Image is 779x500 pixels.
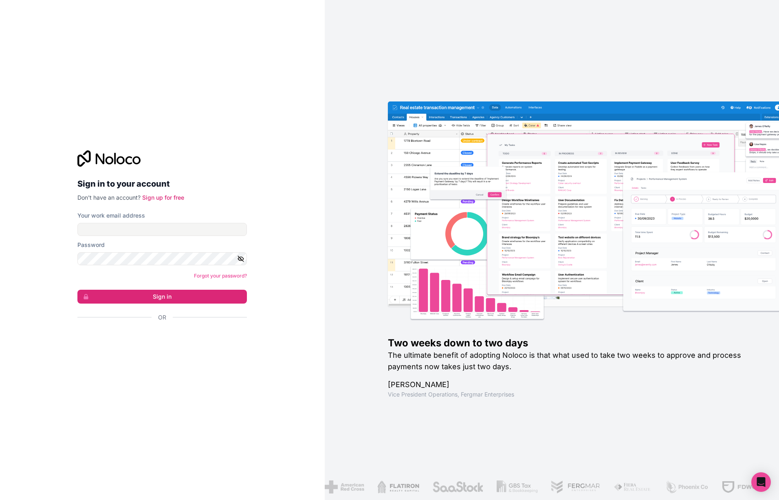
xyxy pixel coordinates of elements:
[388,350,753,372] h2: The ultimate benefit of adopting Noloco is that what used to take two weeks to approve and proces...
[665,480,709,493] img: /assets/phoenix-BREaitsQ.png
[73,330,244,348] iframe: Sign in with Google Button
[77,290,247,304] button: Sign in
[77,194,141,201] span: Don't have an account?
[194,273,247,279] a: Forgot your password?
[432,480,484,493] img: /assets/saastock-C6Zbiodz.png
[142,194,184,201] a: Sign up for free
[751,472,771,492] div: Open Intercom Messenger
[614,480,652,493] img: /assets/fiera-fwj2N5v4.png
[158,313,166,322] span: Or
[324,480,364,493] img: /assets/american-red-cross-BAupjrZR.png
[77,211,145,220] label: Your work email address
[377,480,419,493] img: /assets/flatiron-C8eUkumj.png
[388,337,753,350] h1: Two weeks down to two days
[388,379,753,390] h1: [PERSON_NAME]
[77,176,247,191] h2: Sign in to your account
[77,241,105,249] label: Password
[77,223,247,236] input: Email address
[77,252,247,265] input: Password
[722,480,769,493] img: /assets/fdworks-Bi04fVtw.png
[388,390,753,399] h1: Vice President Operations , Fergmar Enterprises
[551,480,601,493] img: /assets/fergmar-CudnrXN5.png
[496,480,538,493] img: /assets/gbstax-C-GtDUiK.png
